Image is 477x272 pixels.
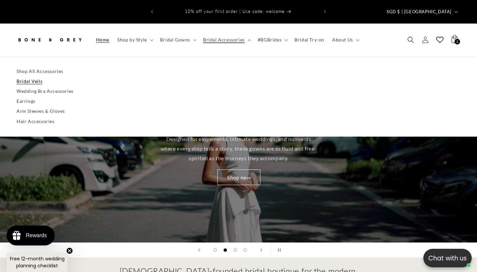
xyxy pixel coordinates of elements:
[17,106,460,116] a: Arm Sleeves & Gloves
[271,243,285,257] button: Pause slideshow
[17,66,460,76] a: Shop All Accessories
[17,33,83,47] img: Bone and Grey Bridal
[145,5,159,18] button: Previous announcement
[92,33,113,47] a: Home
[423,253,472,263] p: Chat with us
[217,170,260,185] a: Shop new
[318,5,332,18] button: Next announcement
[14,30,85,50] a: Bone and Grey Bridal
[113,33,156,47] summary: Shop by Style
[332,37,353,43] span: About Us
[17,116,460,126] a: Hair Accessories
[17,86,460,96] a: Wedding Bra Accessories
[230,245,240,255] button: Load slide 3 of 4
[328,33,362,47] summary: About Us
[258,37,282,43] span: #BGBrides
[17,96,460,106] a: Earrings
[199,33,254,47] summary: Bridal Accessories
[96,37,109,43] span: Home
[185,9,285,14] span: 10% off your first order | Use code: welcome
[192,243,206,257] button: Previous slide
[423,249,472,267] button: Open chatbox
[66,247,73,254] button: Close teaser
[294,37,324,43] span: Bridal Try-on
[403,33,418,47] summary: Search
[254,33,291,47] summary: #BGBrides
[160,134,317,163] p: Designed for elopements, intimate weddings, and moments where every step tells a story, these gow...
[240,245,250,255] button: Load slide 4 of 4
[387,9,451,15] span: SGD $ | [GEOGRAPHIC_DATA]
[160,37,190,43] span: Bridal Gowns
[26,233,47,238] div: Rewards
[383,5,460,18] button: SGD $ | [GEOGRAPHIC_DATA]
[7,253,68,272] div: Free 12-month wedding planning checklistClose teaser
[254,243,269,257] button: Next slide
[17,76,460,86] a: Bridal Veils
[210,245,220,255] button: Load slide 1 of 4
[10,255,65,269] span: Free 12-month wedding planning checklist
[203,37,245,43] span: Bridal Accessories
[291,33,328,47] a: Bridal Try-on
[456,39,458,44] span: 2
[117,37,147,43] span: Shop by Style
[156,33,199,47] summary: Bridal Gowns
[220,245,230,255] button: Load slide 2 of 4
